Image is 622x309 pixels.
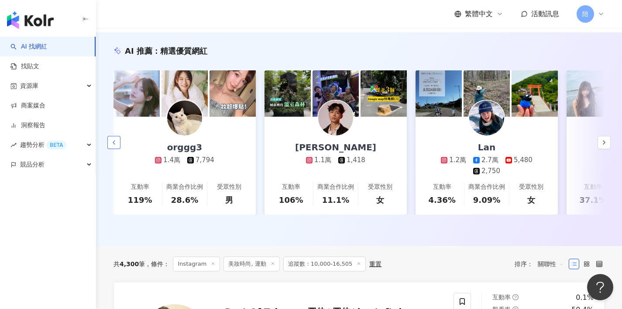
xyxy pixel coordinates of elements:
div: 119% [128,194,152,205]
a: searchAI 找網紅 [10,42,47,51]
span: Instagram [173,257,220,271]
div: 106% [279,194,303,205]
div: 商業合作比例 [166,183,203,191]
div: 受眾性別 [368,183,392,191]
span: 精選優質網紅 [160,46,207,56]
a: [PERSON_NAME]1.1萬1,418互動率106%商業合作比例11.1%受眾性別女 [265,117,407,215]
div: AI 推薦 ： [125,45,207,56]
a: 找貼文 [10,62,39,71]
span: 追蹤數：10,000-16,505 [283,257,366,271]
span: 陪 [582,9,588,19]
div: 受眾性別 [519,183,543,191]
img: post-image [567,70,613,117]
a: Lan1.2萬2.7萬5,4802,750互動率4.36%商業合作比例9.09%受眾性別女 [416,117,558,215]
div: [PERSON_NAME] [286,141,385,153]
img: post-image [210,70,256,117]
div: 男 [225,194,233,205]
span: 活動訊息 [531,10,559,18]
a: 商案媒合 [10,101,45,110]
div: 共 筆 [113,260,145,267]
img: post-image [361,70,407,117]
div: 11.1% [322,194,349,205]
div: 2,750 [481,167,500,176]
img: post-image [464,70,510,117]
div: Lan [469,141,504,153]
div: 重置 [369,260,381,267]
div: 9.09% [473,194,500,205]
span: rise [10,142,17,148]
div: 2.7萬 [481,156,498,165]
a: orggg31.4萬7,794互動率119%商業合作比例28.6%受眾性別男 [113,117,256,215]
img: post-image [113,70,160,117]
img: post-image [265,70,311,117]
div: 商業合作比例 [468,183,505,191]
iframe: Help Scout Beacon - Open [587,274,613,300]
img: post-image [162,70,208,117]
div: 受眾性別 [217,183,241,191]
span: 互動率 [492,294,511,301]
div: 4.36% [428,194,455,205]
div: 28.6% [171,194,198,205]
span: question-circle [512,294,519,300]
div: 1.1萬 [314,156,331,165]
div: 1.2萬 [449,156,466,165]
img: KOL Avatar [318,101,353,135]
span: 競品分析 [20,155,45,174]
span: 資源庫 [20,76,38,96]
div: 互動率 [433,183,451,191]
img: KOL Avatar [167,101,202,135]
span: 4,300 [120,260,139,267]
div: 7,794 [196,156,214,165]
img: post-image [416,70,462,117]
span: 關聯性 [538,257,564,271]
div: 0.1% [576,293,594,302]
div: 商業合作比例 [317,183,354,191]
div: 5,480 [514,156,533,165]
div: 互動率 [131,183,149,191]
img: post-image [512,70,558,117]
div: 互動率 [282,183,300,191]
img: logo [7,11,54,29]
div: 互動率 [584,183,602,191]
img: KOL Avatar [469,101,504,135]
div: orggg3 [158,141,211,153]
img: post-image [313,70,359,117]
a: 洞察報告 [10,121,45,130]
div: 女 [376,194,384,205]
div: 女 [527,194,535,205]
div: 排序： [515,257,569,271]
span: 趨勢分析 [20,135,66,155]
span: 繁體中文 [465,9,493,19]
div: BETA [46,141,66,149]
span: 美妝時尚, 運動 [223,257,279,271]
div: 37.1% [579,194,606,205]
div: 1.4萬 [163,156,180,165]
span: 條件 ： [145,260,169,267]
div: 1,418 [347,156,365,165]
